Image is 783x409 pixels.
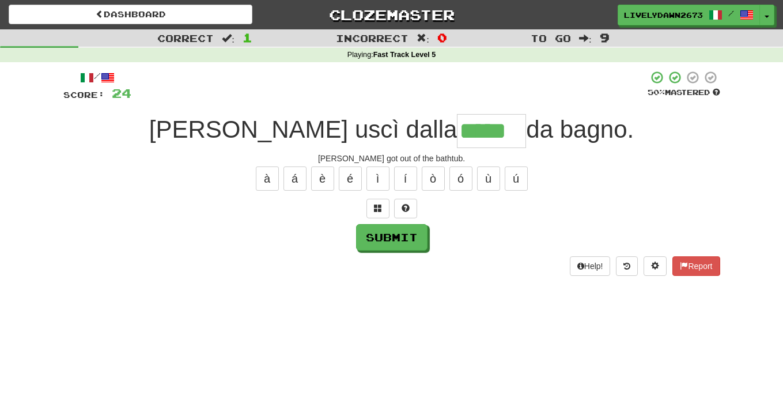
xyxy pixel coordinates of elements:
span: To go [531,32,571,44]
button: ó [449,166,472,191]
span: 1 [243,31,252,44]
span: : [417,33,429,43]
button: í [394,166,417,191]
span: LivelyDawn2673 [624,10,703,20]
button: ù [477,166,500,191]
button: Switch sentence to multiple choice alt+p [366,199,389,218]
div: Mastered [648,88,720,98]
button: Round history (alt+y) [616,256,638,276]
span: : [579,33,592,43]
button: Submit [356,224,428,251]
button: á [283,166,307,191]
button: Help! [570,256,611,276]
button: ò [422,166,445,191]
div: [PERSON_NAME] got out of the bathtub. [63,153,720,164]
span: [PERSON_NAME] uscì dalla [149,116,457,143]
span: 24 [112,86,131,100]
span: Correct [157,32,214,44]
span: 50 % [648,88,665,97]
span: da bagno. [526,116,634,143]
span: Score: [63,90,105,100]
button: Single letter hint - you only get 1 per sentence and score half the points! alt+h [394,199,417,218]
button: é [339,166,362,191]
strong: Fast Track Level 5 [373,51,436,59]
a: Clozemaster [270,5,513,25]
button: ì [366,166,389,191]
button: ú [505,166,528,191]
button: è [311,166,334,191]
span: / [728,9,734,17]
button: à [256,166,279,191]
span: : [222,33,234,43]
span: 0 [437,31,447,44]
span: Incorrect [336,32,408,44]
a: Dashboard [9,5,252,24]
span: 9 [600,31,610,44]
div: / [63,70,131,85]
a: LivelyDawn2673 / [618,5,760,25]
button: Report [672,256,720,276]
